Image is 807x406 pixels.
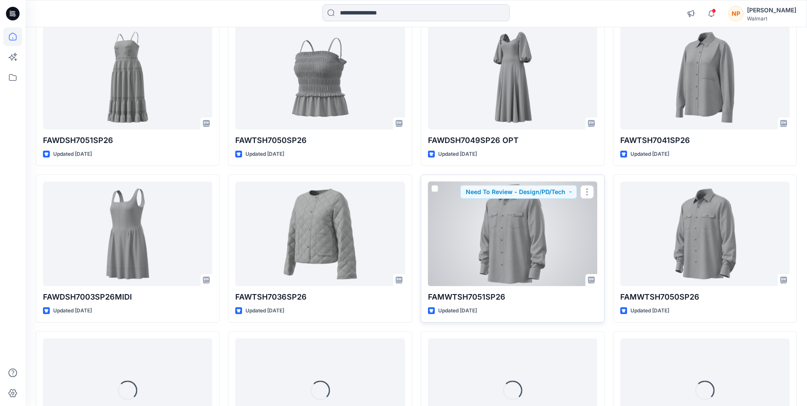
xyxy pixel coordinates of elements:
[245,150,284,159] p: Updated [DATE]
[43,134,212,146] p: FAWDSH7051SP26
[428,25,597,129] a: FAWDSH7049SP26 OPT
[53,306,92,315] p: Updated [DATE]
[747,15,796,22] div: Walmart
[620,25,790,129] a: FAWTSH7041SP26
[428,182,597,286] a: FAMWTSH7051SP26
[747,5,796,15] div: [PERSON_NAME]
[235,25,405,129] a: FAWTSH7050SP26
[620,182,790,286] a: FAMWTSH7050SP26
[235,134,405,146] p: FAWTSH7050SP26
[428,291,597,303] p: FAMWTSH7051SP26
[43,182,212,286] a: FAWDSH7003SP26MIDI
[630,306,669,315] p: Updated [DATE]
[43,25,212,129] a: FAWDSH7051SP26
[438,150,477,159] p: Updated [DATE]
[620,291,790,303] p: FAMWTSH7050SP26
[235,291,405,303] p: FAWTSH7036SP26
[728,6,744,21] div: NP
[53,150,92,159] p: Updated [DATE]
[620,134,790,146] p: FAWTSH7041SP26
[630,150,669,159] p: Updated [DATE]
[245,306,284,315] p: Updated [DATE]
[438,306,477,315] p: Updated [DATE]
[428,134,597,146] p: FAWDSH7049SP26 OPT
[235,182,405,286] a: FAWTSH7036SP26
[43,291,212,303] p: FAWDSH7003SP26MIDI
